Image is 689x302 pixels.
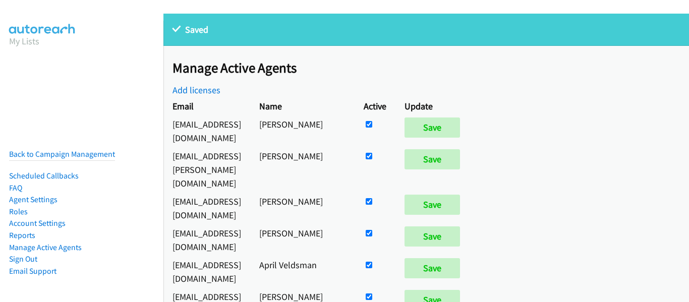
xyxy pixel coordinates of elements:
a: Reports [9,230,35,240]
td: [EMAIL_ADDRESS][DOMAIN_NAME] [163,256,250,287]
a: FAQ [9,183,22,193]
a: Email Support [9,266,56,276]
th: Update [395,97,474,115]
h2: Manage Active Agents [173,59,689,77]
p: Saved [173,23,680,36]
a: Sign Out [9,254,37,264]
td: [EMAIL_ADDRESS][PERSON_NAME][DOMAIN_NAME] [163,147,250,192]
a: My Lists [9,35,39,47]
td: [PERSON_NAME] [250,192,355,224]
input: Save [405,226,460,247]
td: April Veldsman [250,256,355,287]
a: Back to Campaign Management [9,149,115,159]
a: Add licenses [173,84,220,96]
td: [PERSON_NAME] [250,147,355,192]
th: Name [250,97,355,115]
input: Save [405,117,460,138]
th: Active [355,97,395,115]
a: Scheduled Callbacks [9,171,79,180]
a: Agent Settings [9,195,58,204]
input: Save [405,149,460,169]
input: Save [405,195,460,215]
a: Account Settings [9,218,66,228]
td: [EMAIL_ADDRESS][DOMAIN_NAME] [163,115,250,147]
a: Roles [9,207,28,216]
td: [EMAIL_ADDRESS][DOMAIN_NAME] [163,192,250,224]
a: Manage Active Agents [9,243,82,252]
input: Save [405,258,460,278]
th: Email [163,97,250,115]
td: [EMAIL_ADDRESS][DOMAIN_NAME] [163,224,250,256]
td: [PERSON_NAME] [250,115,355,147]
td: [PERSON_NAME] [250,224,355,256]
